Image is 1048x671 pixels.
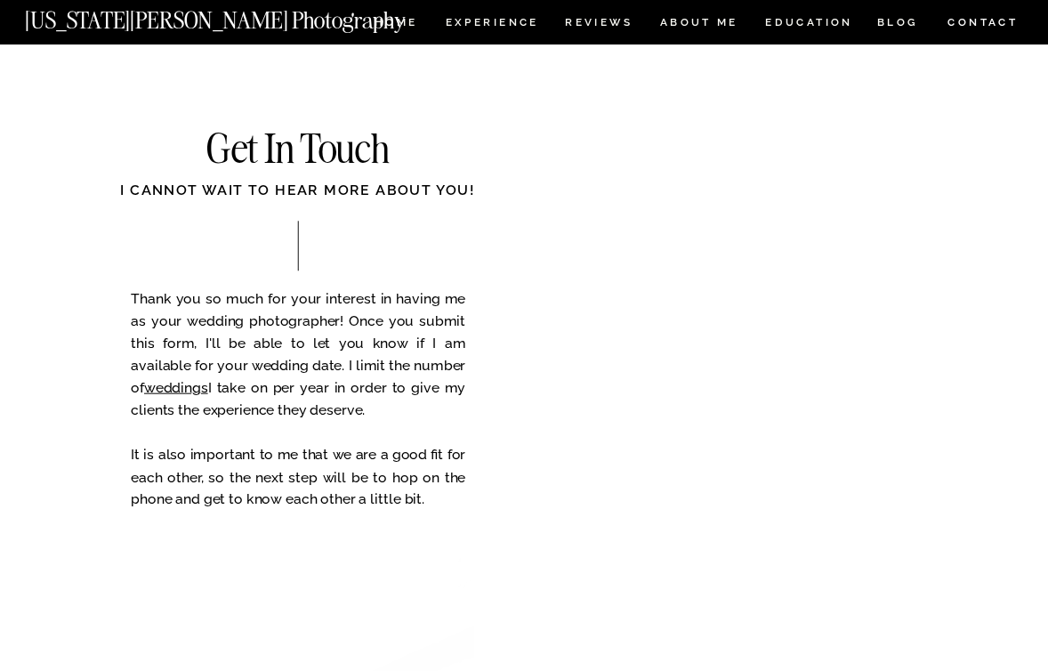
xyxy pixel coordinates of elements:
[144,379,208,396] a: weddings
[877,18,919,33] a: BLOG
[446,18,537,33] a: Experience
[565,18,631,33] a: REVIEWS
[131,287,465,536] p: Thank you so much for your interest in having me as your wedding photographer! Once you submit th...
[371,18,421,33] a: HOME
[52,180,544,220] div: I cannot wait to hear more about you!
[25,9,464,24] a: [US_STATE][PERSON_NAME] Photography
[947,13,1019,33] a: CONTACT
[659,18,738,33] a: ABOUT ME
[122,128,473,171] h2: Get In Touch
[763,18,855,33] a: EDUCATION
